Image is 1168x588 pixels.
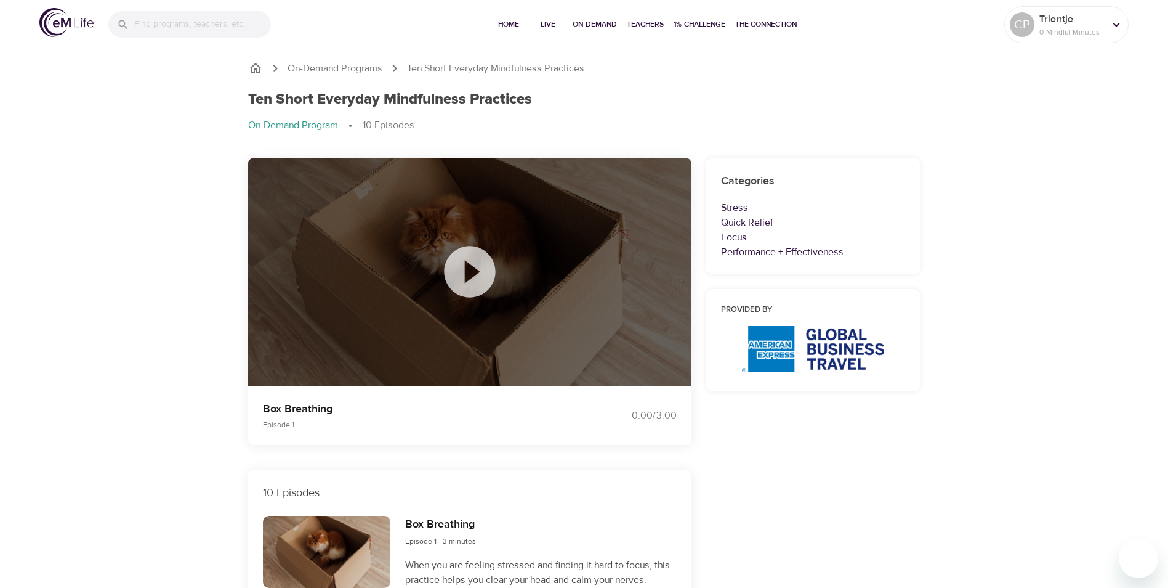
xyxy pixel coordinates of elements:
h6: Categories [721,173,906,190]
a: On-Demand Programs [288,62,382,76]
p: Box Breathing [263,401,570,417]
div: CP [1010,12,1034,37]
p: Ten Short Everyday Mindfulness Practices [407,62,584,76]
p: 10 Episodes [363,118,414,133]
nav: breadcrumb [248,61,920,76]
nav: breadcrumb [248,118,920,133]
h1: Ten Short Everyday Mindfulness Practices [248,91,532,108]
iframe: Button to launch messaging window [1119,539,1158,578]
p: Stress [721,200,906,215]
p: 10 Episodes [263,484,677,501]
img: logo [39,8,94,37]
span: Episode 1 - 3 minutes [405,536,476,546]
input: Find programs, teachers, etc... [134,11,271,38]
p: Trientje [1039,12,1105,27]
span: 1% Challenge [674,18,725,31]
span: The Connection [735,18,797,31]
p: When you are feeling stressed and finding it hard to focus, this practice helps you clear your he... [405,558,676,587]
p: Focus [721,230,906,245]
p: 0 Mindful Minutes [1039,27,1105,38]
span: On-Demand [573,18,617,31]
span: Live [533,18,563,31]
p: Quick Relief [721,215,906,230]
div: 0:00 / 3:00 [584,409,677,423]
p: Performance + Effectiveness [721,245,906,259]
h6: Box Breathing [405,516,476,534]
h6: Provided by [721,304,906,317]
p: On-Demand Program [248,118,338,133]
span: Home [494,18,523,31]
img: AmEx%20GBT%20logo.png [742,326,884,372]
span: Teachers [627,18,664,31]
p: Episode 1 [263,419,570,430]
